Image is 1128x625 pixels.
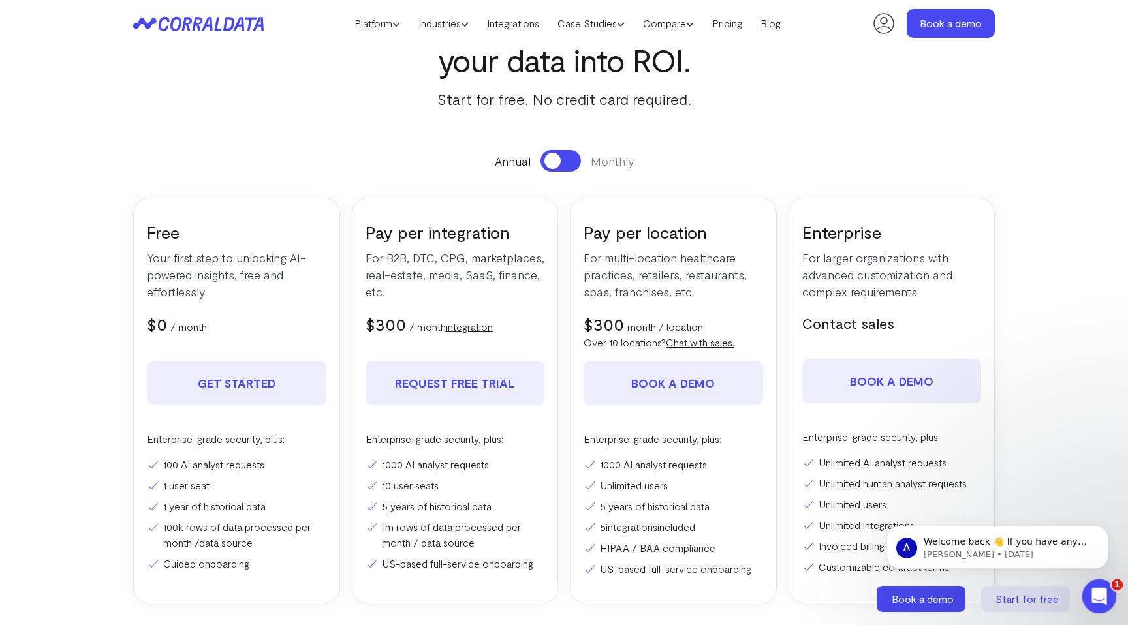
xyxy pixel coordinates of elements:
li: Unlimited users [802,496,982,512]
p: Your first step to unlocking AI-powered insights, free and effortlessly [147,249,326,300]
a: integration [446,320,493,333]
li: HIPAA / BAA compliance [584,540,763,556]
a: Get Started [147,361,326,405]
p: month / location [627,319,703,335]
p: Enterprise-grade security, plus: [366,431,545,447]
h3: Everything you need to turn your data into ROI. [352,7,776,78]
li: 10 user seats [366,478,545,493]
p: / month [409,319,493,335]
span: Book a demo [892,592,954,605]
a: Book a demo [907,9,995,38]
li: US-based full-service onboarding [366,556,545,572]
li: Unlimited users [584,478,763,493]
h5: Contact sales [802,313,982,333]
span: $0 [147,314,167,334]
a: Platform [345,14,409,33]
p: Enterprise-grade security, plus: [802,429,982,445]
a: Chat with sales. [666,336,734,348]
a: Book a demo [877,586,968,612]
span: $300 [366,314,406,334]
p: Enterprise-grade security, plus: [584,431,763,447]
a: Industries [409,14,478,33]
a: Book a demo [802,359,982,403]
li: 5 years of historical data [366,498,545,514]
h3: Enterprise [802,221,982,243]
span: Annual [495,153,531,170]
p: Start for free. No credit card required. [352,87,776,111]
a: Compare [634,14,703,33]
p: For multi-location healthcare practices, retailers, restaurants, spas, franchises, etc. [584,249,763,300]
a: Book a demo [584,361,763,405]
a: Pricing [703,14,751,33]
li: Guided onboarding [147,556,326,572]
li: 1000 AI analyst requests [366,457,545,472]
li: Unlimited human analyst requests [802,476,982,491]
a: Integrations [478,14,548,33]
iframe: Intercom notifications message [867,498,1128,590]
h3: Pay per location [584,221,763,243]
li: Invoiced billing [802,538,982,554]
li: 1 year of historical data [147,498,326,514]
a: REQUEST FREE TRIAL [366,361,545,405]
span: 1 [1112,579,1123,591]
li: 100 AI analyst requests [147,457,326,472]
a: Start for free [981,586,1073,612]
li: Unlimited integrations [802,517,982,533]
a: integrations [606,521,657,533]
h3: Pay per integration [366,221,545,243]
span: Monthly [591,153,634,170]
p: For larger organizations with advanced customization and complex requirements [802,249,982,300]
p: For B2B, DTC, CPG, marketplaces, real-estate, media, SaaS, finance, etc. [366,249,545,300]
li: 1000 AI analyst requests [584,457,763,472]
a: data source [199,536,253,549]
p: / month [170,319,207,335]
span: Start for free [995,592,1059,605]
iframe: Intercom live chat [1082,579,1117,614]
h3: Free [147,221,326,243]
li: Unlimited AI analyst requests [802,455,982,470]
li: 5 included [584,519,763,535]
li: US-based full-service onboarding [584,561,763,577]
span: $300 [584,314,624,334]
p: Over 10 locations? [584,335,763,350]
li: 100k rows of data processed per month / [147,519,326,551]
a: Case Studies [548,14,634,33]
p: Enterprise-grade security, plus: [147,431,326,447]
li: 1 user seat [147,478,326,493]
li: Customizable contract terms [802,559,982,575]
li: 5 years of historical data [584,498,763,514]
a: Blog [751,14,790,33]
li: 1m rows of data processed per month / data source [366,519,545,551]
